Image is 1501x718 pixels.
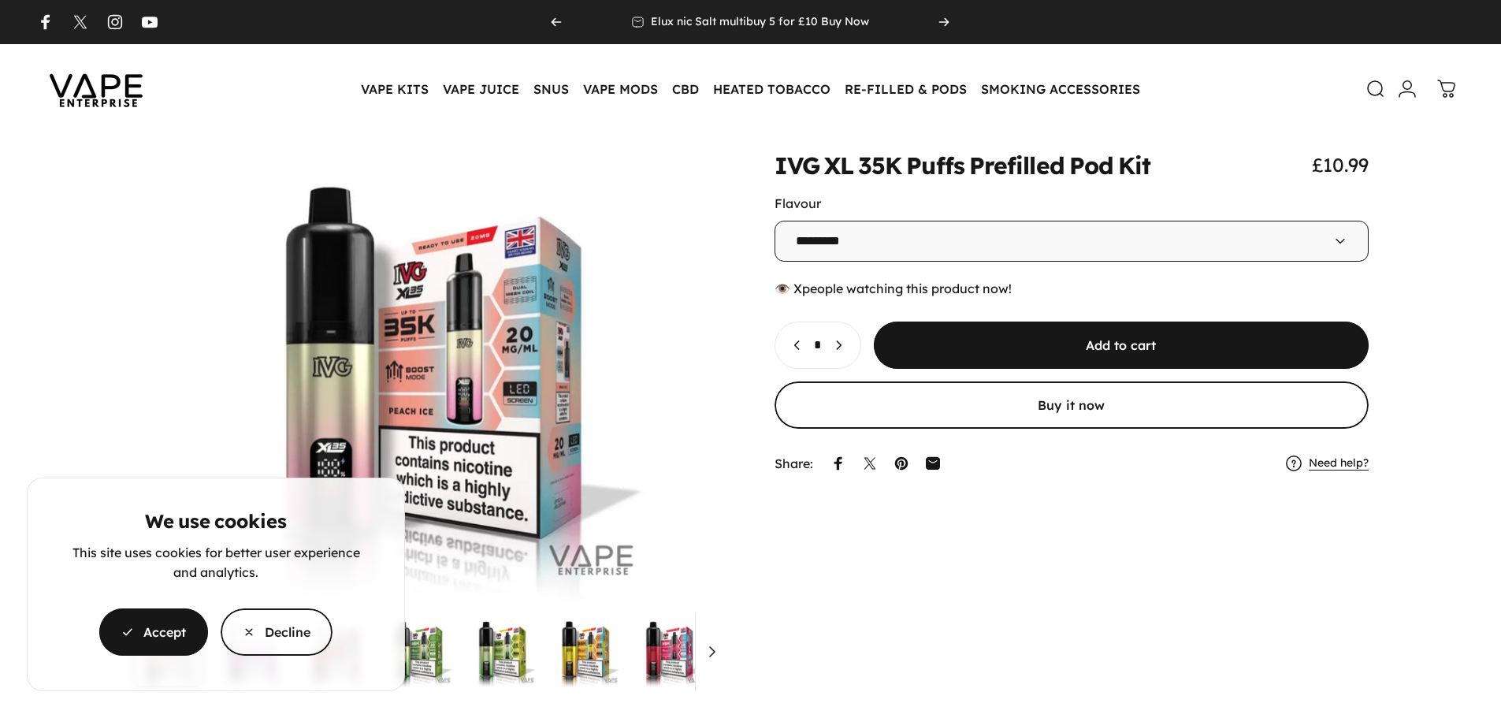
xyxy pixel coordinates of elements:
animate-element: use [178,512,210,530]
animate-element: We [145,512,174,530]
button: Decline [221,608,333,656]
button: Accept [99,608,208,656]
animate-element: cookies [214,512,287,530]
p: This site uses cookies for better user experience and analytics. [65,543,366,583]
